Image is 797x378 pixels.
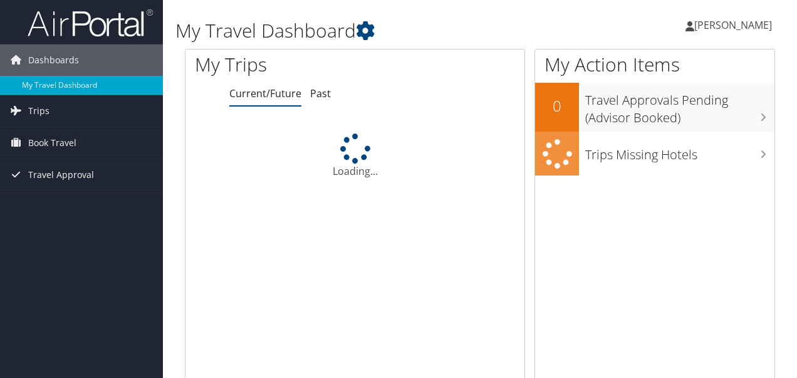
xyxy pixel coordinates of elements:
h2: 0 [535,95,579,117]
span: Book Travel [28,127,76,159]
h1: My Trips [195,51,374,78]
a: [PERSON_NAME] [685,6,784,44]
a: Current/Future [229,87,301,100]
h3: Travel Approvals Pending (Advisor Booked) [585,85,774,127]
span: Trips [28,95,49,127]
a: Trips Missing Hotels [535,132,774,176]
h1: My Travel Dashboard [175,18,581,44]
span: Travel Approval [28,159,94,191]
a: Past [310,87,331,100]
img: airportal-logo.png [28,8,153,38]
h1: My Action Items [535,51,774,78]
span: [PERSON_NAME] [694,18,772,32]
h3: Trips Missing Hotels [585,140,774,164]
span: Dashboards [28,45,79,76]
div: Loading... [185,134,524,179]
a: 0Travel Approvals Pending (Advisor Booked) [535,83,774,131]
